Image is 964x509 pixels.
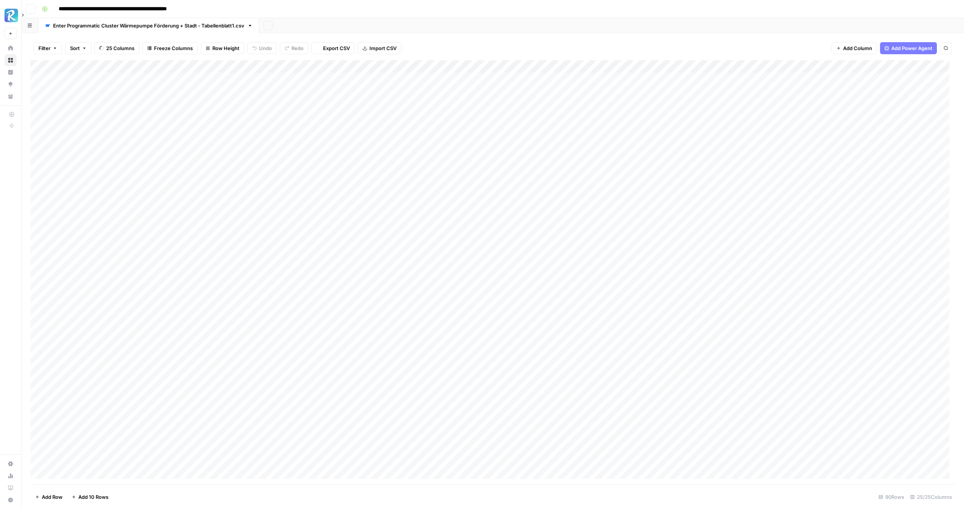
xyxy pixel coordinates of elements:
button: Filter [34,42,62,54]
button: Freeze Columns [142,42,198,54]
button: Add 10 Rows [67,491,113,503]
span: Add 10 Rows [78,493,108,501]
span: Freeze Columns [154,44,193,52]
button: Add Row [31,491,67,503]
span: Export CSV [323,44,350,52]
img: Radyant Logo [5,9,18,22]
span: 25 Columns [106,44,134,52]
button: Add Power Agent [880,42,937,54]
span: Add Power Agent [891,44,932,52]
span: Row Height [212,44,239,52]
div: 25/25 Columns [907,491,955,503]
a: Learning Hub [5,482,17,494]
span: Import CSV [369,44,397,52]
button: Redo [280,42,308,54]
button: Export CSV [311,42,355,54]
a: Insights [5,66,17,78]
span: Filter [38,44,50,52]
a: Home [5,42,17,54]
a: Browse [5,54,17,66]
a: Settings [5,458,17,470]
span: Add Row [42,493,63,501]
button: Undo [247,42,277,54]
button: Row Height [201,42,244,54]
span: Redo [291,44,304,52]
button: Import CSV [358,42,401,54]
a: Opportunities [5,78,17,90]
div: 90 Rows [876,491,907,503]
span: Add Column [843,44,872,52]
div: Enter Programmatic Cluster Wärmepumpe Förderung + Stadt - Tabellenblatt1.csv [53,22,244,29]
button: Add Column [831,42,877,54]
button: Help + Support [5,494,17,506]
span: Undo [259,44,272,52]
a: Usage [5,470,17,482]
button: 25 Columns [95,42,139,54]
span: Sort [70,44,80,52]
button: Sort [65,42,92,54]
a: Enter Programmatic Cluster Wärmepumpe Förderung + Stadt - Tabellenblatt1.csv [38,18,259,33]
a: Your Data [5,90,17,102]
button: Workspace: Radyant [5,6,17,25]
